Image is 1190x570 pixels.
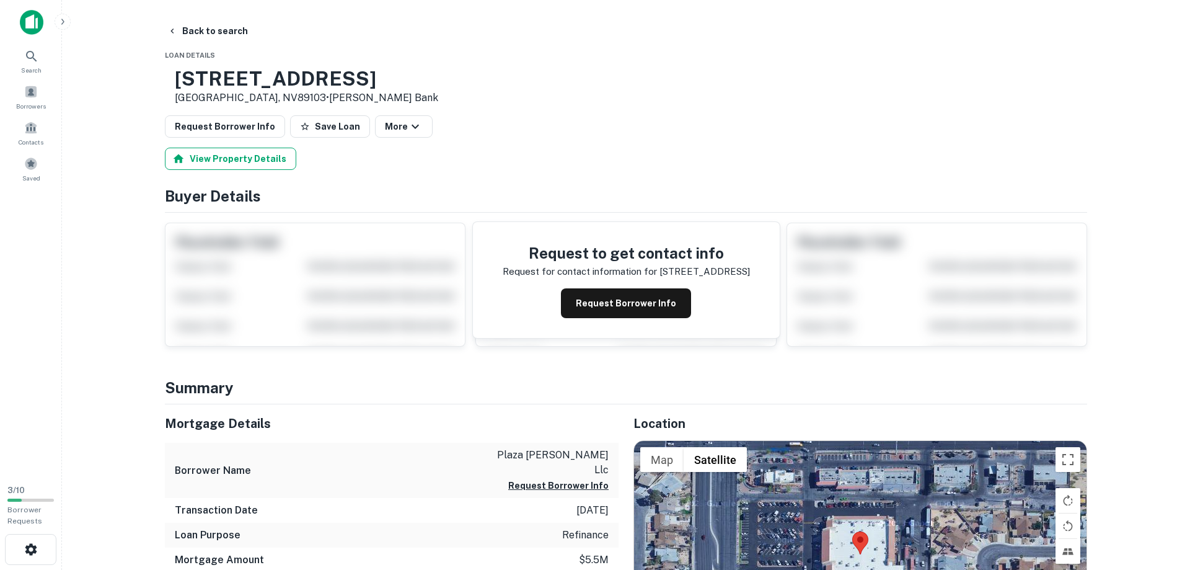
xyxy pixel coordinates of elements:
[1056,539,1080,564] button: Tilt map
[20,10,43,35] img: capitalize-icon.png
[503,264,657,279] p: Request for contact information for
[497,448,609,478] p: plaza [PERSON_NAME] llc
[175,91,438,105] p: [GEOGRAPHIC_DATA], NV89103 •
[4,80,58,114] a: Borrowers
[175,528,240,543] h6: Loan Purpose
[7,505,42,525] span: Borrower Requests
[165,148,296,170] button: View Property Details
[175,67,438,91] h3: [STREET_ADDRESS]
[1056,488,1080,513] button: Rotate map clockwise
[165,185,1087,207] h4: Buyer Details
[290,115,370,138] button: Save Loan
[633,414,1087,433] h5: Location
[4,44,58,78] a: Search
[4,152,58,185] a: Saved
[508,478,609,493] button: Request Borrower Info
[684,447,747,472] button: Show satellite imagery
[503,242,750,264] h4: Request to get contact info
[4,116,58,149] a: Contacts
[19,137,43,147] span: Contacts
[165,376,1087,399] h4: Summary
[1056,514,1080,538] button: Rotate map counterclockwise
[1056,447,1080,472] button: Toggle fullscreen view
[165,115,285,138] button: Request Borrower Info
[175,503,258,518] h6: Transaction Date
[175,463,251,478] h6: Borrower Name
[329,92,438,104] a: [PERSON_NAME] Bank
[659,264,750,279] p: [STREET_ADDRESS]
[165,51,215,59] span: Loan Details
[1128,471,1190,530] iframe: Chat Widget
[7,486,25,495] span: 3 / 10
[562,528,609,543] p: refinance
[579,553,609,568] p: $5.5m
[375,115,433,138] button: More
[640,447,684,472] button: Show street map
[576,503,609,518] p: [DATE]
[561,288,691,318] button: Request Borrower Info
[165,414,619,433] h5: Mortgage Details
[16,101,46,111] span: Borrowers
[22,173,40,183] span: Saved
[175,553,264,568] h6: Mortgage Amount
[162,20,253,42] button: Back to search
[21,65,42,75] span: Search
